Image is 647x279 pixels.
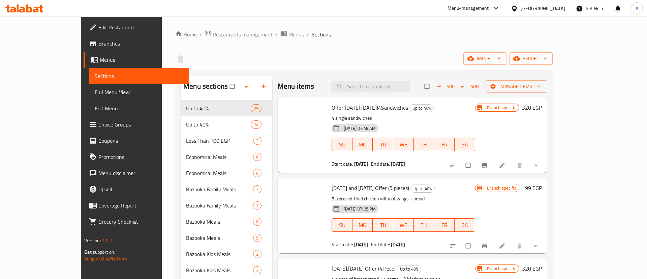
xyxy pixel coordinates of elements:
[455,218,475,232] button: SA
[391,160,405,168] b: [DATE]
[636,5,638,12] span: A
[181,133,272,149] div: Less Than 100 EGP2
[186,137,253,145] div: Less Than 100 EGP
[253,235,261,241] span: 9
[373,138,393,151] button: TU
[181,197,272,214] div: Bazooka Family Meals7
[436,83,455,90] span: Add
[253,202,261,209] span: 7
[181,214,272,230] div: Bazooka Meals8
[199,30,202,38] li: /
[186,104,251,112] span: Up to 40%
[312,30,331,38] span: Sections
[253,251,261,257] span: 2
[410,104,433,112] span: Up to 40%
[354,160,368,168] b: [DATE]
[414,138,434,151] button: TH
[253,169,261,177] div: items
[335,140,350,149] span: SU
[459,81,483,92] button: Sort
[461,83,481,90] span: Sort
[98,185,184,193] span: Upsell
[181,246,272,262] div: Bazooka Kids Meals2
[354,240,368,249] b: [DATE]
[307,30,309,38] li: /
[253,185,261,193] div: items
[341,206,378,212] span: [DATE] 07:05 PM
[393,138,414,151] button: WE
[181,181,272,197] div: Bazooka Family Meals7
[253,267,261,274] span: 2
[484,185,519,191] span: Branch specific
[84,165,189,181] a: Menu disclaimer
[84,19,189,35] a: Edit Restaurant
[253,186,261,193] span: 7
[515,54,547,63] span: export
[181,230,272,246] div: Bazooka Meals9
[371,160,390,168] span: End date:
[499,162,507,169] a: Edit menu item
[98,153,184,161] span: Promotions
[434,218,455,232] button: FR
[181,262,272,278] div: Bazooka Kids Meals2
[275,30,278,38] li: /
[253,170,261,176] span: 6
[89,100,189,116] a: Edit Menu
[186,250,253,258] span: Bazooka Kids Meals
[456,81,486,92] span: Sort items
[253,154,261,160] span: 6
[175,30,553,39] nav: breadcrumb
[253,250,261,258] div: items
[435,81,456,92] span: Add item
[251,104,261,112] div: items
[186,201,253,210] div: Bazooka Family Meals
[409,104,434,112] div: Up to 40%
[371,240,390,249] span: End date:
[355,220,370,230] span: MO
[521,5,565,12] div: [GEOGRAPHIC_DATA]
[251,121,261,128] span: 14
[95,72,184,80] span: Sections
[98,201,184,210] span: Coverage Report
[332,218,352,232] button: SU
[84,248,115,256] span: Get support on:
[341,125,378,132] span: [DATE] 07:48 AM
[98,218,184,226] span: Grocery Checklist
[355,140,370,149] span: MO
[528,158,545,173] button: show more
[186,153,253,161] span: Economical Meals
[375,140,391,149] span: TU
[186,234,253,242] div: Bazooka Meals
[410,185,435,193] div: Up to 40%
[512,239,528,253] button: delete
[253,218,261,226] div: items
[332,103,408,113] span: Offer([DATE].[DATE])4Sandwiches
[84,197,189,214] a: Coverage Report
[186,120,251,129] span: Up to 40%
[84,149,189,165] a: Promotions
[532,243,539,249] svg: Show Choices
[186,169,253,177] span: Economical Meals
[484,266,519,272] span: Branch specific
[98,169,184,177] span: Menu disclaimer
[288,30,304,38] span: Menus
[332,195,475,203] p: 5 pieces of fried chicken without wings + bread
[397,265,421,273] div: Up to 40%
[396,220,411,230] span: WE
[477,239,493,253] button: Branch-specific-item
[89,68,189,84] a: Sections
[445,239,462,253] button: sort-choices
[332,240,353,249] span: Start date:
[437,140,452,149] span: FR
[253,219,261,225] span: 8
[417,140,432,149] span: TH
[251,120,261,129] div: items
[256,79,272,94] button: Add section
[393,218,414,232] button: WE
[205,30,273,39] a: Restaurants management
[352,138,373,151] button: MO
[417,220,432,230] span: TH
[332,263,396,274] span: [DATE].[DATE] Offer (4Piece)
[84,214,189,230] a: Grocery Checklist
